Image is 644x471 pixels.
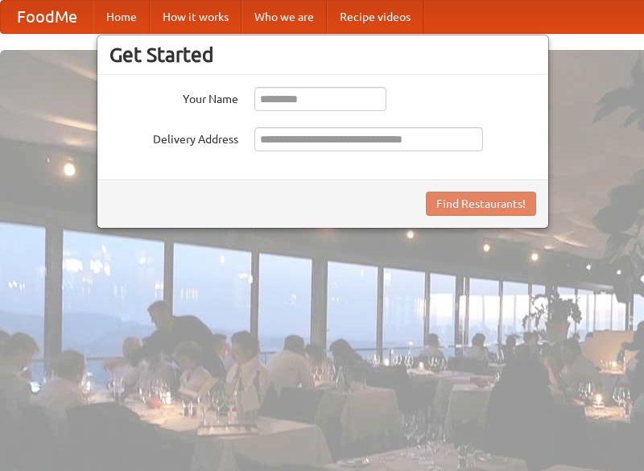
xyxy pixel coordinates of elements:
label: Delivery Address [109,127,238,147]
a: Home [93,1,150,33]
a: How it works [150,1,242,33]
a: Recipe videos [327,1,423,33]
label: Your Name [109,87,238,107]
a: FoodMe [1,1,93,33]
button: Find Restaurants! [426,192,536,216]
a: Who we are [242,1,327,33]
h3: Get Started [109,43,536,67]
